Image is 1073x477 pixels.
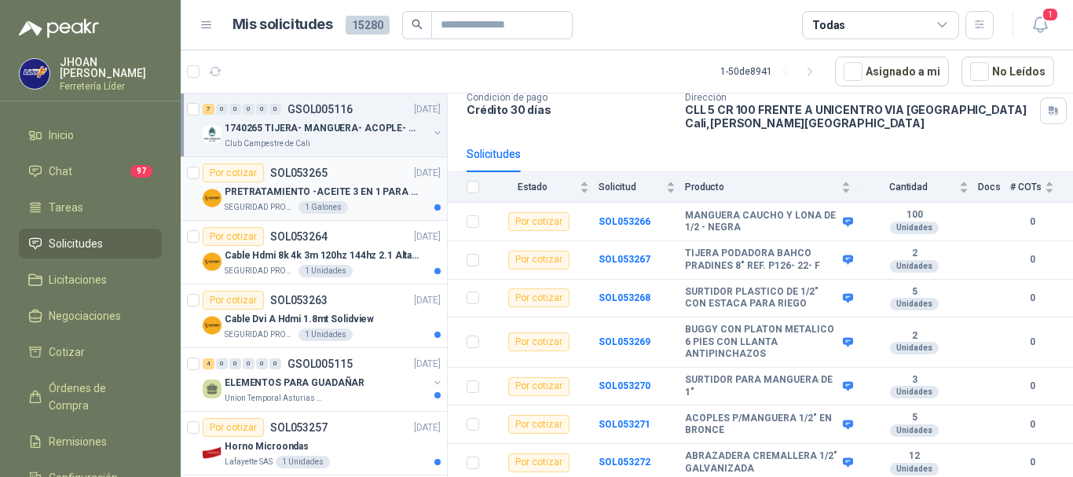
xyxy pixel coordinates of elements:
[49,235,103,252] span: Solicitudes
[49,380,147,414] span: Órdenes de Compra
[203,100,444,150] a: 7 0 0 0 0 0 GSOL005116[DATE] Company Logo1740265 TIJERA- MANGUERA- ACOPLE- SURTIDORESClub Campest...
[19,19,99,38] img: Logo peakr
[270,422,328,433] p: SOL053257
[181,221,447,284] a: Por cotizarSOL053264[DATE] Company LogoCable Hdmi 8k 4k 3m 120hz 144hz 2.1 Alta VelocidadSEGURIDA...
[414,357,441,372] p: [DATE]
[19,156,162,186] a: Chat97
[49,163,72,180] span: Chat
[890,342,939,354] div: Unidades
[181,157,447,221] a: Por cotizarSOL053265[DATE] Company LogoPRETRATAMIENTO -ACEITE 3 EN 1 PARA ARMAMENTOSEGURIDAD PROV...
[599,254,650,265] a: SOL053267
[225,312,374,327] p: Cable Dvi A Hdmi 1.8mt Solidview
[256,358,268,369] div: 0
[414,166,441,181] p: [DATE]
[269,358,281,369] div: 0
[685,324,839,361] b: BUGGY CON PLATON METALICO 6 PIES CON LLANTA ANTIPINCHAZOS
[1010,291,1054,306] b: 0
[860,209,969,222] b: 100
[287,358,353,369] p: GSOL005115
[203,252,222,271] img: Company Logo
[203,291,264,310] div: Por cotizar
[225,138,310,150] p: Club Campestre de Cali
[414,102,441,117] p: [DATE]
[225,328,295,341] p: SEGURIDAD PROVISER LTDA
[978,172,1010,203] th: Docs
[1010,455,1054,470] b: 0
[1010,335,1054,350] b: 0
[203,104,214,115] div: 7
[508,332,569,351] div: Por cotizar
[203,189,222,207] img: Company Logo
[1042,7,1059,22] span: 1
[243,104,255,115] div: 0
[812,17,845,34] div: Todas
[1010,172,1073,203] th: # COTs
[890,386,939,398] div: Unidades
[181,412,447,475] a: Por cotizarSOL053257[DATE] Company LogoHorno MicroondasLafayette SAS1 Unidades
[489,172,599,203] th: Estado
[49,127,74,144] span: Inicio
[229,104,241,115] div: 0
[508,415,569,434] div: Por cotizar
[860,412,969,424] b: 5
[685,248,839,272] b: TIJERA PODADORA BAHCO PRADINES 8" REF. P126- 22- F
[508,453,569,472] div: Por cotizar
[243,358,255,369] div: 0
[685,286,839,310] b: SURTIDOR PLASTICO DE 1/2" CON ESTACA PARA RIEGO
[599,380,650,391] b: SOL053270
[414,420,441,435] p: [DATE]
[60,57,162,79] p: JHOAN [PERSON_NAME]
[685,92,1034,103] p: Dirección
[414,293,441,308] p: [DATE]
[508,377,569,396] div: Por cotizar
[19,120,162,150] a: Inicio
[225,265,295,277] p: SEGURIDAD PROVISER LTDA
[890,463,939,475] div: Unidades
[414,229,441,244] p: [DATE]
[860,248,969,260] b: 2
[860,330,969,343] b: 2
[599,419,650,430] b: SOL053271
[49,271,107,288] span: Licitaciones
[685,374,839,398] b: SURTIDOR PARA MANGUERA DE 1"
[225,392,324,405] p: Union Temporal Asturias Hogares Felices
[685,182,838,193] span: Producto
[1010,182,1042,193] span: # COTs
[203,163,264,182] div: Por cotizar
[216,358,228,369] div: 0
[890,298,939,310] div: Unidades
[181,284,447,348] a: Por cotizarSOL053263[DATE] Company LogoCable Dvi A Hdmi 1.8mt SolidviewSEGURIDAD PROVISER LTDA1 U...
[508,288,569,307] div: Por cotizar
[60,82,162,91] p: Ferretería Líder
[225,456,273,468] p: Lafayette SAS
[19,301,162,331] a: Negociaciones
[860,450,969,463] b: 12
[270,167,328,178] p: SOL053265
[19,265,162,295] a: Licitaciones
[203,418,264,437] div: Por cotizar
[49,433,107,450] span: Remisiones
[890,424,939,437] div: Unidades
[130,165,152,178] span: 97
[19,193,162,222] a: Tareas
[203,443,222,462] img: Company Logo
[685,413,839,437] b: ACOPLES P/MANGUERA 1/2" EN BRONCE
[233,13,333,36] h1: Mis solicitudes
[19,427,162,457] a: Remisiones
[225,121,420,136] p: 1740265 TIJERA- MANGUERA- ACOPLE- SURTIDORES
[835,57,949,86] button: Asignado a mi
[599,216,650,227] b: SOL053266
[467,92,672,103] p: Condición de pago
[49,307,121,325] span: Negociaciones
[225,439,309,454] p: Horno Microondas
[19,373,162,420] a: Órdenes de Compra
[270,231,328,242] p: SOL053264
[599,336,650,347] a: SOL053269
[287,104,353,115] p: GSOL005116
[203,125,222,144] img: Company Logo
[225,185,420,200] p: PRETRATAMIENTO -ACEITE 3 EN 1 PARA ARMAMENTO
[19,229,162,259] a: Solicitudes
[467,103,672,116] p: Crédito 30 días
